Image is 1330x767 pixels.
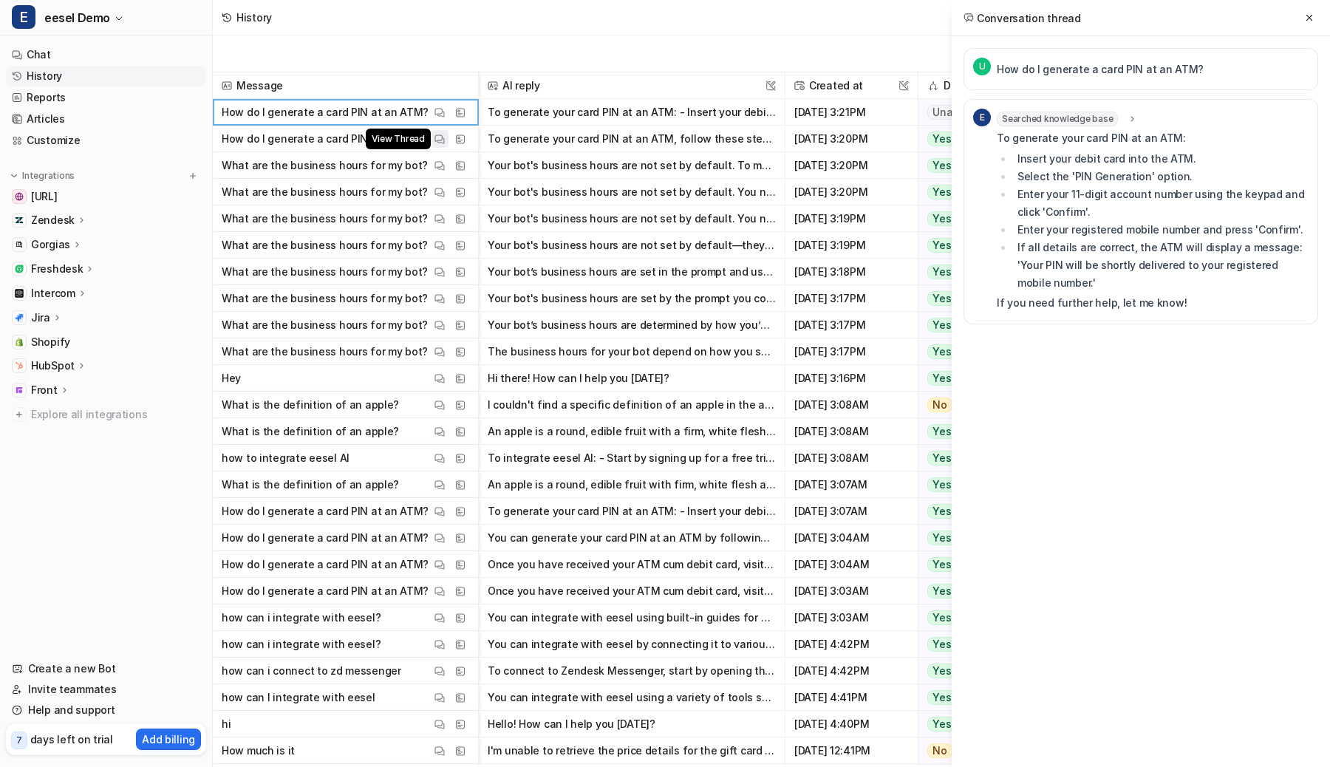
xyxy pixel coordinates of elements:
button: I couldn't find a specific definition of an apple in the available resources. Could you please re... [488,392,776,418]
button: You can integrate with eesel using a variety of tools such as Zendesk, Freshdesk, Intercom, Front... [488,684,776,711]
span: Yes [927,185,956,200]
button: Yes [918,604,1009,631]
button: Yes [918,152,1009,179]
span: Yes [927,451,956,466]
button: Yes [918,232,1009,259]
span: Yes [927,717,956,732]
span: [DATE] 3:20PM [791,152,912,179]
li: Enter your 11-digit account number using the keypad and click 'Confirm'. [1013,185,1309,221]
p: HubSpot [31,358,75,373]
span: [DATE] 3:19PM [791,205,912,232]
img: Zendesk [15,216,24,225]
span: Yes [927,531,956,545]
span: Yes [927,664,956,678]
button: The business hours for your bot depend on how you set them in the prompt. By default, the bot use... [488,338,776,365]
span: Yes [927,158,956,173]
button: Yes [918,631,1009,658]
h2: Conversation thread [964,10,1081,26]
button: Yes [918,312,1009,338]
li: Insert your debit card into the ATM. [1013,150,1309,168]
span: [DATE] 3:19PM [791,232,912,259]
a: Help and support [6,700,206,720]
img: menu_add.svg [188,171,198,181]
p: If you need further help, let me know! [997,294,1309,312]
button: Yes [918,525,1009,551]
button: To generate your card PIN at an ATM: - Insert your debit card into the ATM. - Select the 'PIN Gen... [488,99,776,126]
p: What is the definition of an apple? [222,418,399,445]
span: Searched knowledge base [997,112,1118,126]
span: [DATE] 3:04AM [791,525,912,551]
p: What are the business hours for my bot? [222,312,428,338]
p: How do I generate a card PIN at an ATM? [997,61,1204,78]
p: What is the definition of an apple? [222,471,399,498]
button: An apple is a round, edible fruit with a firm, white flesh and a seedy core, typically with a red... [488,418,776,445]
span: Message [219,72,472,99]
p: how can i integrate with eesel? [222,631,381,658]
li: Enter your registered mobile number and press 'Confirm'. [1013,221,1309,239]
span: [DATE] 3:20PM [791,179,912,205]
span: [DATE] 3:16PM [791,365,912,392]
span: [DATE] 3:07AM [791,471,912,498]
p: Integrations [22,170,75,182]
button: To connect to Zendesk Messenger, start by opening the Zendesk integration menu on your dashboard ... [488,658,776,684]
button: Yes [918,259,1009,285]
p: Zendesk [31,213,75,228]
p: What are the business hours for my bot? [222,285,428,312]
a: Create a new Bot [6,658,206,679]
button: Add billing [136,729,201,750]
p: hi [222,711,231,737]
li: If all details are correct, the ATM will display a message: 'Your PIN will be shortly delivered t... [1013,239,1309,292]
span: Yes [927,238,956,253]
span: [DATE] 4:42PM [791,658,912,684]
p: Hey [222,365,241,392]
p: Front [31,383,58,398]
p: What are the business hours for my bot? [222,152,428,179]
p: To generate your card PIN at an ATM: [997,129,1309,147]
p: How do I generate a card PIN at an ATM? [222,525,429,551]
p: How much is it [222,737,295,764]
p: What are the business hours for my bot? [222,338,428,365]
a: Explore all integrations [6,404,206,425]
img: Gorgias [15,240,24,249]
a: ShopifyShopify [6,332,206,352]
button: I'm unable to retrieve the price details for the gift card at the moment. If you have a specific ... [488,737,776,764]
p: Jira [31,310,50,325]
p: Gorgias [31,237,70,252]
a: History [6,66,206,86]
img: docs.eesel.ai [15,192,24,201]
span: [DATE] 3:08AM [791,418,912,445]
span: Yes [927,265,956,279]
span: U [973,58,991,75]
span: Yes [927,690,956,705]
p: how can I integrate with eesel [222,684,375,711]
span: Yes [927,504,956,519]
span: Yes [927,584,956,599]
span: Yes [927,610,956,625]
button: You can integrate with eesel using built-in guides for various platforms like Zendesk, Freshdesk,... [488,604,776,631]
span: No [927,398,952,412]
span: Explore all integrations [31,403,200,426]
img: explore all integrations [12,407,27,422]
button: Yes [918,179,1009,205]
span: eesel Demo [44,7,110,28]
span: [DATE] 3:17PM [791,338,912,365]
span: Shopify [31,335,70,350]
p: How do I generate a card PIN at an ATM? [222,551,429,578]
p: Intercom [31,286,75,301]
span: [DATE] 3:17PM [791,285,912,312]
span: [DATE] 12:41PM [791,737,912,764]
button: You can generate your card PIN at an ATM by following these steps: - Insert your debit card in th... [488,525,776,551]
p: How do I generate a card PIN at an ATM? [222,578,429,604]
button: Once you have received your ATM cum debit card, visit any one of the nearest ATMs. Follow the ste... [488,551,776,578]
p: How do I generate a card PIN at an ATM? [222,126,429,152]
span: Unavailable [927,105,997,120]
p: how to integrate eesel AI [222,445,349,471]
span: [DATE] 3:03AM [791,604,912,631]
div: History [236,10,272,25]
button: Yes [918,285,1009,312]
p: What are the business hours for my bot? [222,205,428,232]
p: Freshdesk [31,262,83,276]
img: Jira [15,313,24,322]
span: [DATE] 3:04AM [791,551,912,578]
a: Articles [6,109,206,129]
